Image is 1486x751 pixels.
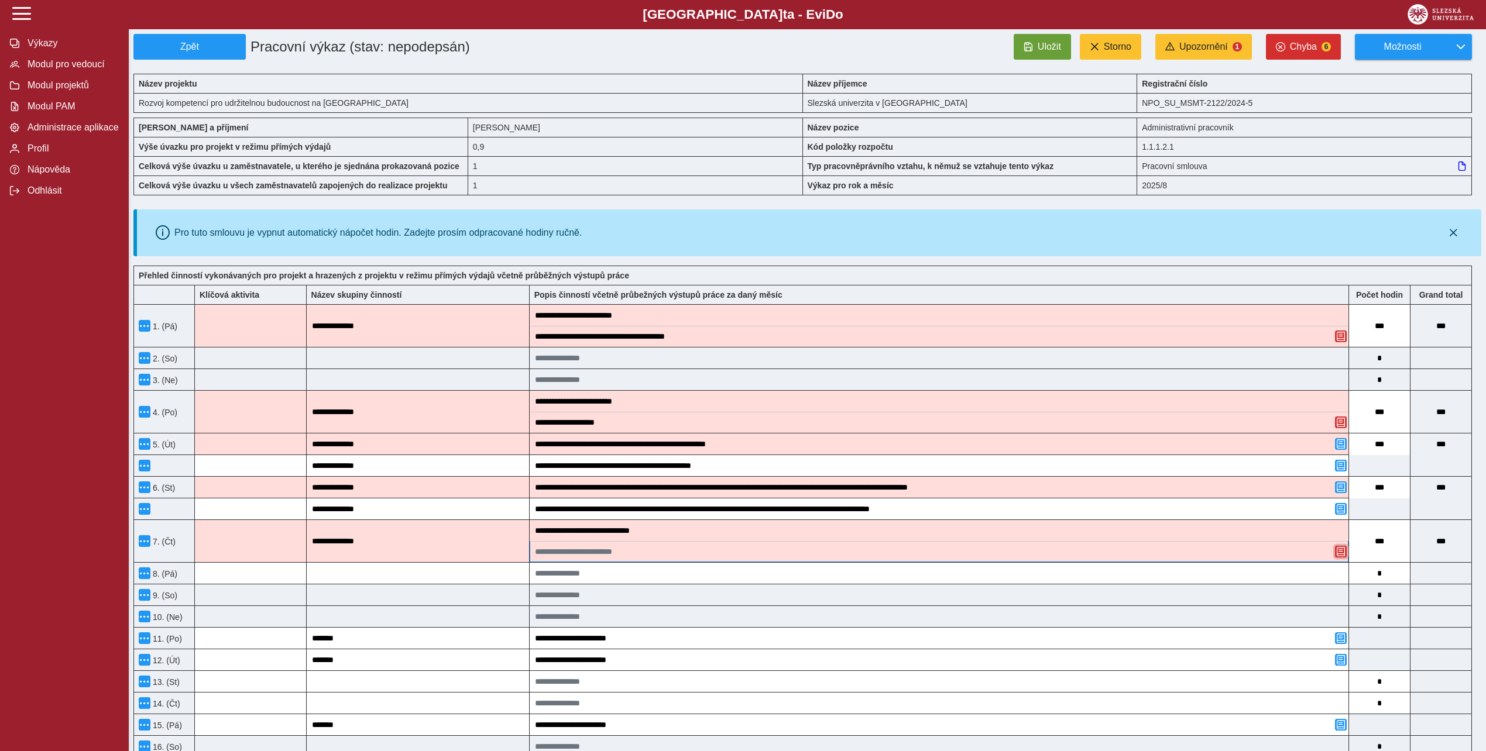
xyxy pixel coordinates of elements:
[1335,416,1347,428] button: Odstranit poznámku
[808,181,894,190] b: Výkaz pro rok a měsíc
[139,460,150,471] button: Menu
[1335,719,1347,731] button: Přidat poznámku
[200,290,259,299] b: Klíčová aktivita
[808,161,1054,171] b: Typ pracovněprávního vztahu, k němuž se vztahuje tento výkaz
[35,7,1451,22] b: [GEOGRAPHIC_DATA] a - Evi
[1335,632,1347,644] button: Přidat poznámku
[150,537,176,546] span: 7. (Čt)
[1266,34,1341,60] button: Chyba6
[1335,438,1347,450] button: Přidat poznámku
[808,123,859,132] b: Název pozice
[139,438,150,450] button: Menu
[139,697,150,709] button: Menu
[150,322,177,331] span: 1. (Pá)
[1335,546,1347,557] button: Odstranit poznámku
[133,93,803,113] div: Rozvoj kompetencí pro udržitelnou budoucnost na [GEOGRAPHIC_DATA]
[1080,34,1141,60] button: Storno
[174,228,582,238] div: Pro tuto smlouvu je vypnut automatický nápočet hodin. Zadejte prosím odpracované hodiny ručně.
[139,352,150,364] button: Menu
[139,676,150,687] button: Menu
[150,408,177,417] span: 4. (Po)
[139,481,150,493] button: Menu
[1155,34,1252,60] button: Upozornění1
[1349,290,1410,299] b: Počet hodin
[1137,93,1472,113] div: NPO_SU_MSMT-2122/2024-5
[1335,460,1347,471] button: Přidat poznámku
[1335,481,1347,493] button: Přidat poznámku
[1290,42,1317,52] span: Chyba
[150,440,176,449] span: 5. (Út)
[139,271,629,280] b: Přehled činností vykonávaných pro projekt a hrazených z projektu v režimu přímých výdajů včetně p...
[468,175,803,195] div: 1
[150,569,177,578] span: 8. (Pá)
[1411,290,1471,299] b: Suma za den přes všechny výkazy
[468,137,803,156] div: 7,2 h / den. 36 h / týden.
[139,79,197,88] b: Název projektu
[139,320,150,332] button: Menu
[150,483,175,492] span: 6. (St)
[468,118,803,137] div: [PERSON_NAME]
[139,654,150,666] button: Menu
[1179,42,1228,52] span: Upozornění
[139,374,150,385] button: Menu
[1038,42,1061,52] span: Uložit
[246,34,695,60] h1: Pracovní výkaz (stav: nepodepsán)
[808,79,867,88] b: Název příjemce
[826,7,835,22] span: D
[133,34,246,60] button: Zpět
[808,142,893,151] b: Kód položky rozpočtu
[24,185,119,196] span: Odhlásit
[139,142,331,151] b: Výše úvazku pro projekt v režimu přímých výdajů
[1137,137,1472,156] div: 1.1.1.2.1
[150,354,177,363] span: 2. (So)
[1104,42,1131,52] span: Storno
[150,612,183,622] span: 10. (Ne)
[24,122,119,133] span: Administrace aplikace
[1335,654,1347,666] button: Přidat poznámku
[311,290,402,299] b: Název skupiny činností
[150,634,182,643] span: 11. (Po)
[783,7,787,22] span: t
[1014,34,1071,60] button: Uložit
[803,93,1138,113] div: Slezská univerzita v [GEOGRAPHIC_DATA]
[139,406,150,418] button: Menu
[24,80,119,91] span: Modul projektů
[150,591,177,600] span: 9. (So)
[468,156,803,175] div: 1
[139,161,459,171] b: Celková výše úvazku u zaměstnavatele, u kterého je sjednána prokazovaná pozice
[1408,4,1474,25] img: logo_web_su.png
[1322,42,1331,51] span: 6
[1335,503,1347,515] button: Přidat poznámku
[139,181,448,190] b: Celková výše úvazku u všech zaměstnavatelů zapojených do realizace projektu
[150,699,180,708] span: 14. (Čt)
[1365,42,1440,52] span: Možnosti
[139,535,150,547] button: Menu
[1137,175,1472,195] div: 2025/8
[1233,42,1242,51] span: 1
[139,589,150,601] button: Menu
[150,656,180,665] span: 12. (Út)
[1137,156,1472,175] div: Pracovní smlouva
[24,38,119,49] span: Výkazy
[1355,34,1450,60] button: Možnosti
[150,721,182,730] span: 15. (Pá)
[835,7,843,22] span: o
[24,143,119,154] span: Profil
[139,503,150,515] button: Menu
[139,719,150,731] button: Menu
[24,164,119,175] span: Nápověda
[24,101,119,112] span: Modul PAM
[24,59,119,70] span: Modul pro vedoucí
[150,677,180,687] span: 13. (St)
[1335,330,1347,342] button: Odstranit poznámku
[1142,79,1207,88] b: Registrační číslo
[139,123,248,132] b: [PERSON_NAME] a příjmení
[1137,118,1472,137] div: Administrativní pracovník
[534,290,783,299] b: Popis činností včetně průbežných výstupů práce za daný měsíc
[139,42,241,52] span: Zpět
[139,567,150,579] button: Menu
[150,375,178,385] span: 3. (Ne)
[139,611,150,622] button: Menu
[139,632,150,644] button: Menu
